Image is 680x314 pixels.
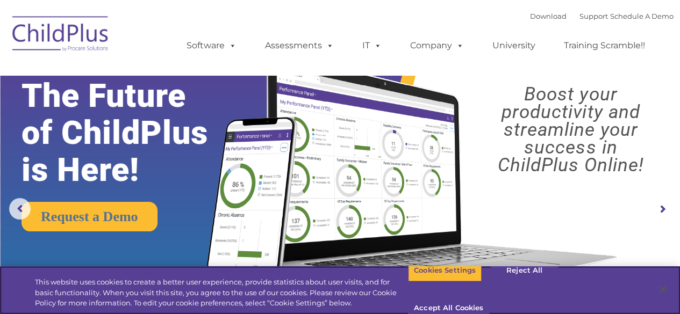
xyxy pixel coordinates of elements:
[553,35,656,56] a: Training Scramble!!
[530,12,674,20] font: |
[610,12,674,20] a: Schedule A Demo
[254,35,345,56] a: Assessments
[149,115,195,123] span: Phone number
[22,202,158,231] a: Request a Demo
[651,278,675,301] button: Close
[482,35,546,56] a: University
[7,9,114,62] img: ChildPlus by Procare Solutions
[530,12,567,20] a: Download
[399,35,475,56] a: Company
[352,35,392,56] a: IT
[149,71,182,79] span: Last name
[579,12,608,20] a: Support
[408,259,482,282] button: Cookies Settings
[470,85,671,174] rs-layer: Boost your productivity and streamline your success in ChildPlus Online!
[22,77,239,188] rs-layer: The Future of ChildPlus is Here!
[35,277,408,309] div: This website uses cookies to create a better user experience, provide statistics about user visit...
[176,35,247,56] a: Software
[491,259,558,282] button: Reject All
